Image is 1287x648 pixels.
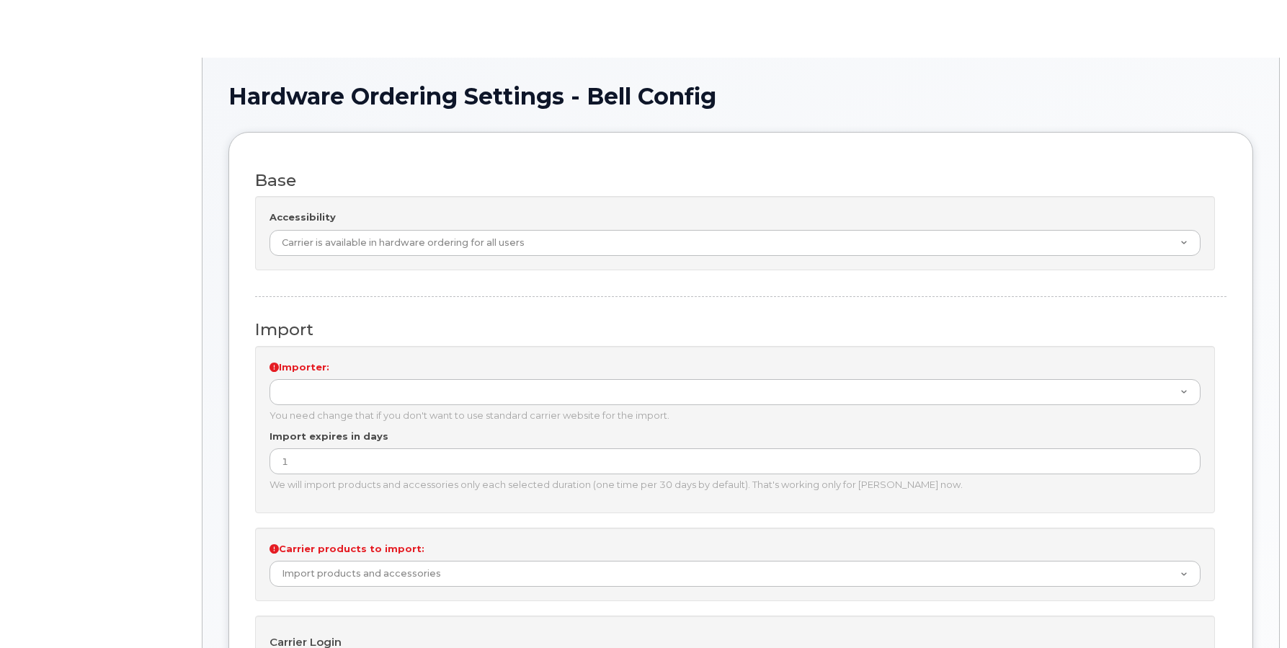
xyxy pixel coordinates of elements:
div: You need change that if you don't want to use standard carrier website for the import. [270,409,1201,422]
label: Carrier products to import: [270,542,424,556]
label: Import expires in days [270,430,388,443]
label: Importer: [270,360,329,374]
label: Accessibility [270,210,336,224]
h3: Import [255,321,1215,339]
h3: Base [255,172,1215,190]
div: We will import products and accessories only each selected duration (one time per 30 days by defa... [270,478,1201,492]
h1: Hardware Ordering Settings - Bell Config [228,84,1253,109]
